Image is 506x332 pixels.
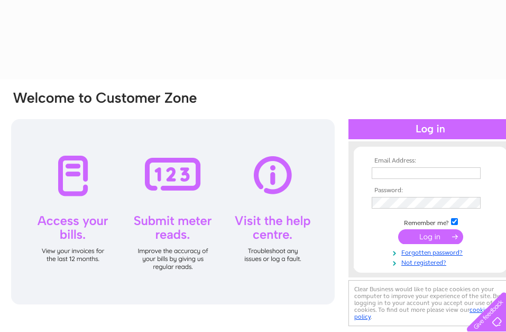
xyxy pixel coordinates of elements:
a: Not registered? [372,257,492,267]
th: Password: [369,187,492,194]
a: cookies policy [354,306,491,320]
input: Submit [398,229,463,244]
th: Email Address: [369,157,492,165]
td: Remember me? [369,217,492,227]
a: Forgotten password? [372,247,492,257]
